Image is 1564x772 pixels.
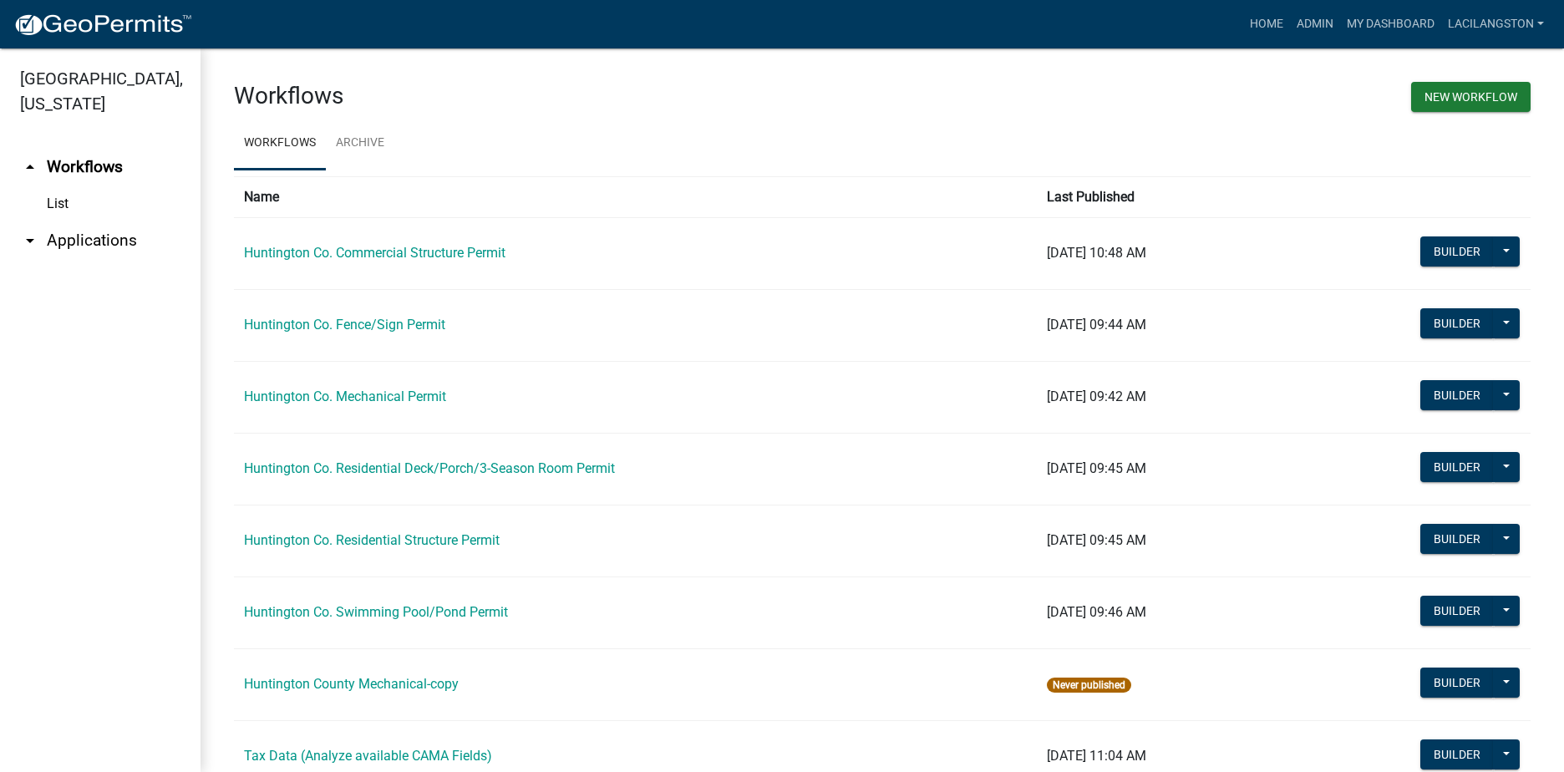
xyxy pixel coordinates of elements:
a: Huntington Co. Residential Deck/Porch/3-Season Room Permit [244,460,615,476]
span: [DATE] 11:04 AM [1047,748,1146,764]
a: Tax Data (Analyze available CAMA Fields) [244,748,492,764]
a: Workflows [234,117,326,170]
a: LaciLangston [1441,8,1551,40]
button: Builder [1420,308,1494,338]
a: Huntington Co. Swimming Pool/Pond Permit [244,604,508,620]
span: [DATE] 09:45 AM [1047,460,1146,476]
span: [DATE] 09:44 AM [1047,317,1146,333]
a: Archive [326,117,394,170]
button: Builder [1420,452,1494,482]
span: [DATE] 09:45 AM [1047,532,1146,548]
button: Builder [1420,380,1494,410]
button: Builder [1420,668,1494,698]
th: Name [234,176,1037,217]
a: Huntington Co. Residential Structure Permit [244,532,500,548]
span: Never published [1047,678,1131,693]
span: [DATE] 10:48 AM [1047,245,1146,261]
i: arrow_drop_up [20,157,40,177]
a: My Dashboard [1340,8,1441,40]
a: Home [1243,8,1290,40]
button: Builder [1420,596,1494,626]
a: Admin [1290,8,1340,40]
th: Last Published [1037,176,1282,217]
button: New Workflow [1411,82,1531,112]
button: Builder [1420,739,1494,769]
a: Huntington County Mechanical-copy [244,676,459,692]
button: Builder [1420,524,1494,554]
a: Huntington Co. Mechanical Permit [244,389,446,404]
span: [DATE] 09:42 AM [1047,389,1146,404]
a: Huntington Co. Fence/Sign Permit [244,317,445,333]
i: arrow_drop_down [20,231,40,251]
a: Huntington Co. Commercial Structure Permit [244,245,505,261]
span: [DATE] 09:46 AM [1047,604,1146,620]
h3: Workflows [234,82,870,110]
button: Builder [1420,236,1494,267]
